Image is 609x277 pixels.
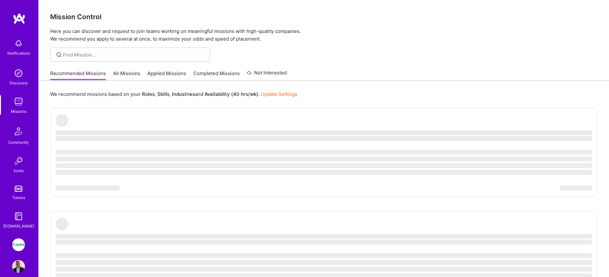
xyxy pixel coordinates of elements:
img: guide book [12,210,25,223]
img: logo [13,13,26,24]
input: Find Mission... [63,51,205,58]
img: bell [12,37,25,50]
b: Availability (40 hrs/wk) [205,91,258,97]
p: Here you can discover and request to join teams working on meaningful missions with high-quality ... [50,27,597,43]
div: Notifications [7,50,30,57]
p: We recommend missions based on your , , and . [50,91,297,97]
a: Not Interested [247,69,287,81]
div: Invite [14,167,24,174]
div: Community [8,139,29,146]
a: User Avatar [11,260,27,273]
img: tokens [15,186,22,192]
img: User Avatar [12,260,25,273]
img: Invite [12,155,25,167]
div: [DOMAIN_NAME] [3,223,34,229]
a: All Missions [113,70,140,81]
b: Industries [172,91,195,97]
div: Missions [11,108,27,115]
img: teamwork [12,95,25,108]
a: Completed Missions [193,70,240,81]
a: Applied Missions [147,70,186,81]
a: iCapital: Building an Alternative Investment Marketplace [11,238,27,251]
a: Update Settings [261,91,297,97]
div: Discovery [10,80,28,86]
b: Skills [157,91,169,97]
img: discovery [12,67,25,80]
a: Recommended Missions [50,70,106,81]
div: Tokens [12,194,25,201]
img: iCapital: Building an Alternative Investment Marketplace [12,238,25,251]
i: icon SearchGrey [55,51,63,58]
h3: Mission Control [50,13,597,21]
b: Roles [142,91,155,97]
img: Community [11,124,26,139]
